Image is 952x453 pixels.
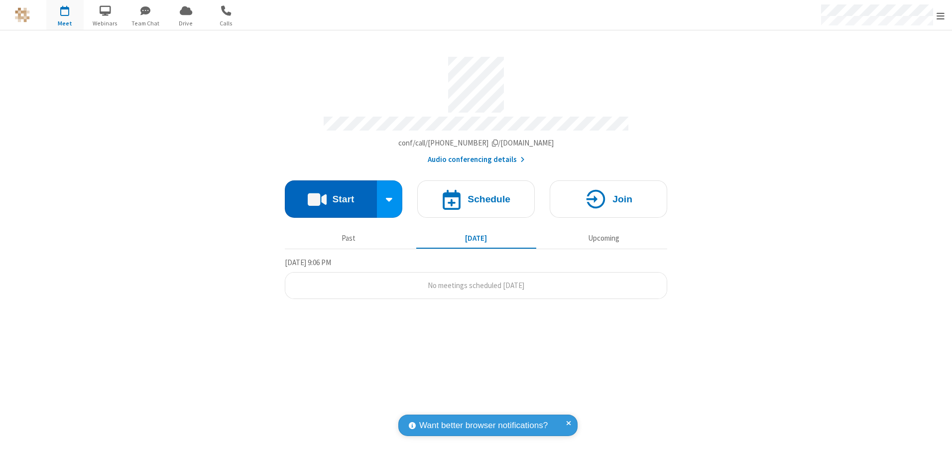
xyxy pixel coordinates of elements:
h4: Schedule [468,194,510,204]
span: Calls [208,19,245,28]
section: Account details [285,49,667,165]
button: Schedule [417,180,535,218]
span: Meet [46,19,84,28]
span: Copy my meeting room link [398,138,554,148]
span: Webinars [87,19,124,28]
img: QA Selenium DO NOT DELETE OR CHANGE [15,7,30,22]
span: Want better browser notifications? [419,419,548,432]
span: [DATE] 9:06 PM [285,258,331,267]
button: Past [289,229,409,248]
h4: Start [332,194,354,204]
button: Audio conferencing details [428,154,525,165]
button: Start [285,180,377,218]
span: Drive [167,19,205,28]
button: [DATE] [416,229,536,248]
span: Team Chat [127,19,164,28]
button: Join [550,180,667,218]
section: Today's Meetings [285,257,667,300]
div: Start conference options [377,180,403,218]
span: No meetings scheduled [DATE] [428,281,524,290]
h4: Join [612,194,632,204]
button: Upcoming [544,229,664,248]
button: Copy my meeting room linkCopy my meeting room link [398,138,554,149]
